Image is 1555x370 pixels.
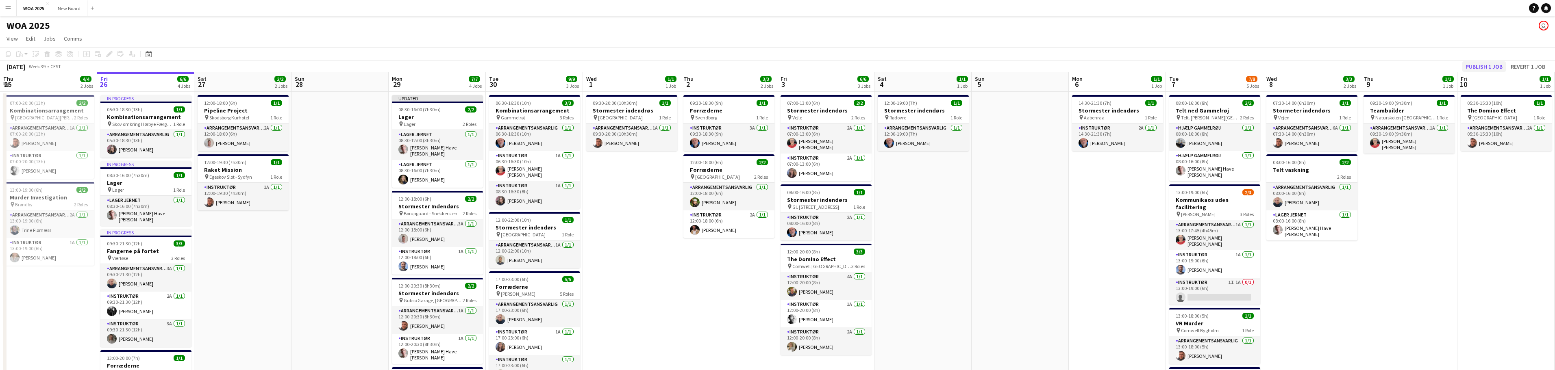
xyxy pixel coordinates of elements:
span: Sat [198,75,207,82]
app-card-role: Instruktør2A1/114:30-21:30 (7h)[PERSON_NAME] [1072,123,1163,151]
app-job-card: 12:00-22:00 (10h)1/1Stormester indendørs [GEOGRAPHIC_DATA]1 RoleArrangementsansvarlig1A1/112:00-2... [489,212,580,268]
button: Revert 1 job [1507,61,1548,72]
app-card-role: Instruktør1A1/112:00-20:30 (8h30m)[PERSON_NAME] Have [PERSON_NAME] [PERSON_NAME] [392,334,483,364]
h3: Telt vaskning [1266,166,1357,173]
app-card-role: Arrangementsansvarlig2A1/113:00-19:00 (6h)Trine Flørnæss [3,210,94,238]
app-card-role: Lager Jernet1/108:30-16:00 (7h30m)[PERSON_NAME] [392,160,483,188]
span: 07:30-14:00 (6h30m) [1273,100,1315,106]
a: View [3,33,21,44]
span: 2/2 [757,159,768,165]
div: 05:30-15:30 (10h)1/1The Domino Effect [GEOGRAPHIC_DATA]1 RoleArrangementsansvarlig2A1/105:30-15:3... [1461,95,1552,151]
span: 3 Roles [851,263,865,269]
app-card-role: Instruktør1A1/112:00-20:00 (8h)[PERSON_NAME] [781,300,872,327]
span: 1/1 [174,106,185,113]
app-job-card: 07:00-13:00 (6h)2/2Stormester indendørs Vejle2 RolesInstruktør2A1/107:00-13:00 (6h)[PERSON_NAME] ... [781,95,872,181]
a: Edit [23,33,39,44]
app-job-card: 07:00-20:00 (13h)2/2Kombinationsarrangement [GEOGRAPHIC_DATA][PERSON_NAME]2 RolesArrangementsansv... [3,95,94,179]
span: Skov omkring Hørbye Færgekro [112,121,173,127]
span: Aabenraa [1084,115,1105,121]
span: [GEOGRAPHIC_DATA][PERSON_NAME] [15,115,74,121]
app-card-role: Arrangementsansvarlig1/113:00-18:00 (5h)[PERSON_NAME] [1169,336,1260,364]
span: [GEOGRAPHIC_DATA] [695,174,740,180]
span: 2 Roles [1337,174,1351,180]
app-job-card: 07:30-14:00 (6h30m)1/1Stormeter indendørs Vejen1 RoleArrangementsansvarlig6A1/107:30-14:00 (6h30m... [1266,95,1357,151]
span: 1 Role [1145,115,1157,121]
span: 1/1 [271,159,282,165]
app-job-card: In progress09:30-21:30 (12h)3/3Fangerne på fortet Værløse3 RolesArrangementsansvarlig3A1/109:30-2... [100,229,191,347]
span: 05:30-18:30 (13h) [107,106,142,113]
h3: Stormeter indendørs [1266,107,1357,114]
span: 07:00-13:00 (6h) [787,100,820,106]
app-job-card: 14:30-21:30 (7h)1/1Stormester indendørs Aabenraa1 RoleInstruktør2A1/114:30-21:30 (7h)[PERSON_NAME] [1072,95,1163,151]
span: Fri [100,75,108,82]
span: 3/3 [760,76,772,82]
span: 1/1 [1145,100,1157,106]
app-card-role: Arrangementsansvarlig3A1/109:30-21:30 (12h)[PERSON_NAME] [100,264,191,292]
div: 09:30-19:00 (9h30m)1/1Teambuilder Naturskolen [GEOGRAPHIC_DATA]1 RoleArrangementsansvarlig1A1/109... [1364,95,1455,154]
span: 7/7 [469,76,480,82]
app-card-role: Arrangementsansvarlig1/106:30-16:30 (10h)[PERSON_NAME] [489,123,580,151]
span: 1/1 [757,100,768,106]
app-job-card: 13:00-19:00 (6h)2/2Murder Investigation Brøndby2 RolesArrangementsansvarlig2A1/113:00-19:00 (6h)T... [3,182,94,266]
span: 12:00-18:00 (6h) [690,159,723,165]
app-card-role: Arrangementsansvarlig3A1/112:00-18:00 (6h)[PERSON_NAME] [392,219,483,247]
span: 2 Roles [851,115,865,121]
app-job-card: 12:00-20:30 (8h30m)2/2Stormester indendørs Gubsø Garage, [GEOGRAPHIC_DATA]2 RolesArrangementsansv... [392,278,483,364]
span: 2 Roles [754,174,768,180]
span: 1 Role [1436,115,1448,121]
app-job-card: 13:00-18:00 (5h)1/1VR Murder Comwell Bygholm1 RoleArrangementsansvarlig1/113:00-18:00 (5h)[PERSON... [1169,308,1260,364]
app-job-card: Updated08:30-16:00 (7h30m)2/2Lager Lager2 RolesLager Jernet1/108:30-12:00 (3h30m)[PERSON_NAME] Ha... [392,95,483,188]
span: [PERSON_NAME] [501,291,535,297]
span: 1 Role [853,204,865,210]
app-card-role: Arrangementsansvarlig2A1/105:30-15:30 (10h)[PERSON_NAME] [1461,123,1552,151]
span: Mon [1072,75,1083,82]
span: 2/2 [465,283,476,289]
span: Sun [295,75,304,82]
span: 28 [294,80,304,89]
h3: The Domino Effect [781,255,872,263]
h3: Pipeline Project [198,107,289,114]
app-card-role: Arrangementsansvarlig1A1/112:00-22:00 (10h)[PERSON_NAME] [489,240,580,268]
span: Thu [3,75,13,82]
div: 13:00-19:00 (6h)2/3Kommunikaos uden facilitering [PERSON_NAME]3 RolesArrangementsansvarlig1A1/113... [1169,184,1260,305]
app-job-card: 08:00-16:00 (8h)2/2Telt vaskning2 RolesArrangementsansvarlig1/108:00-16:00 (8h)[PERSON_NAME]Lager... [1266,154,1357,240]
div: 12:00-20:00 (8h)3/3The Domino Effect Comwell [GEOGRAPHIC_DATA]3 RolesInstruktør4A1/112:00-20:00 (... [781,244,872,355]
span: 2/2 [854,100,865,106]
span: 3 Roles [171,255,185,261]
span: Skodsborg Kurhotel [209,115,249,121]
app-card-role: Arrangementsansvarlig1A1/107:00-20:00 (13h)[PERSON_NAME] [3,123,94,151]
span: 1/1 [1151,76,1162,82]
span: 2/3 [1242,189,1254,195]
span: 09:30-19:00 (9h30m) [1370,100,1412,106]
h3: Stormester indendørs [392,290,483,297]
h3: Fangerne på fortet [100,247,191,255]
app-job-card: 08:00-16:00 (8h)2/2Telt ned Gammelrøj Telt. [PERSON_NAME][GEOGRAPHIC_DATA]2 RolesHjælp Gammelrøj1... [1169,95,1260,181]
app-job-card: 09:30-20:00 (10h30m)1/1Stormester indendrøs [GEOGRAPHIC_DATA]1 RoleArrangementsansvarlig1A1/109:3... [586,95,677,151]
span: 1/1 [1534,100,1545,106]
span: [GEOGRAPHIC_DATA] [501,232,546,238]
span: 2 Roles [74,201,88,208]
span: 2/2 [76,187,88,193]
span: 3/3 [174,240,185,247]
h3: Stormester indendørs [781,196,872,203]
span: Vejen [1278,115,1290,121]
app-card-role: Lager Jernet1/108:00-16:00 (8h)[PERSON_NAME] Have [PERSON_NAME] [PERSON_NAME] [1266,210,1357,240]
span: 1/1 [174,172,185,178]
button: Publish 1 job [1462,61,1506,72]
h3: VR Murder [1169,320,1260,327]
app-card-role: Instruktør1A1/113:00-19:00 (6h)[PERSON_NAME] [1169,250,1260,278]
span: 9/9 [566,76,577,82]
span: Comwell Bygholm [1181,327,1219,333]
span: 09:30-20:00 (10h30m) [593,100,637,106]
span: 3/3 [562,100,574,106]
span: 13:00-18:00 (5h) [1176,313,1209,319]
span: 6/6 [177,76,189,82]
div: 12:00-19:00 (7h)1/1Stormester indendørs Rødovre1 RoleArrangementsansvarlig1/112:00-19:00 (7h)[PER... [878,95,969,151]
h3: The Domino Effect [1461,107,1552,114]
div: In progress [100,229,191,236]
